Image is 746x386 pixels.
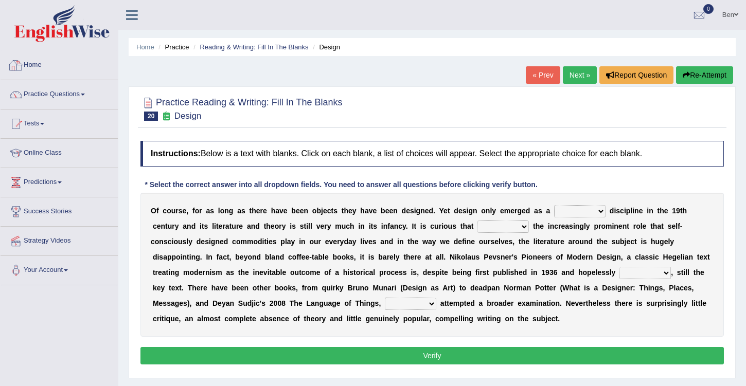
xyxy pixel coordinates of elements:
small: Design [174,111,202,121]
b: s [210,207,214,215]
b: n [224,207,229,215]
b: e [271,222,275,230]
b: f [192,207,195,215]
b: r [175,207,178,215]
b: n [301,237,306,246]
b: e [643,222,647,230]
b: t [165,222,168,230]
b: s [668,222,672,230]
b: s [372,237,377,246]
b: i [369,222,371,230]
b: o [275,222,279,230]
b: e [368,237,372,246]
small: Exam occurring question [161,112,171,121]
b: c [153,222,157,230]
b: n [486,207,490,215]
b: a [365,207,369,215]
b: i [299,237,301,246]
b: i [362,237,364,246]
button: Verify [140,347,724,364]
b: r [260,207,263,215]
b: f [156,207,159,215]
b: a [657,222,661,230]
b: o [309,237,314,246]
b: y [282,222,286,230]
b: s [273,237,277,246]
a: Reading & Writing: Fill In The Blanks [200,43,308,51]
b: o [312,207,317,215]
b: d [389,237,394,246]
b: l [310,222,312,230]
b: e [500,207,504,215]
a: Practice Questions [1,80,118,106]
b: d [255,222,260,230]
b: h [266,222,271,230]
b: l [490,207,492,215]
b: n [304,207,309,215]
b: n [383,222,388,230]
b: s [179,207,183,215]
b: i [612,222,614,230]
b: l [676,222,678,230]
b: g [211,237,216,246]
b: e [220,237,224,246]
b: e [269,237,273,246]
b: e [372,207,377,215]
b: t [304,222,307,230]
b: e [348,207,352,215]
h2: Practice Reading & Writing: Fill In The Blanks [140,95,343,121]
b: b [291,207,296,215]
b: u [232,222,236,230]
b: t [342,207,344,215]
b: s [569,222,573,230]
b: l [218,207,220,215]
b: c [327,207,331,215]
b: n [360,222,365,230]
b: o [155,237,159,246]
a: Online Class [1,139,118,164]
b: l [308,222,310,230]
b: t [680,207,683,215]
b: n [251,222,256,230]
b: e [561,222,565,230]
b: v [279,207,283,215]
b: e [157,222,161,230]
b: s [452,222,456,230]
b: i [624,207,626,215]
b: i [290,222,292,230]
b: n [187,222,191,230]
b: t [471,222,474,230]
b: t [414,222,416,230]
b: m [606,222,612,230]
b: c [232,237,236,246]
b: . [406,222,408,230]
b: r [199,207,202,215]
b: v [329,237,333,246]
b: d [258,237,262,246]
b: h [660,207,664,215]
b: a [565,222,569,230]
b: a [247,222,251,230]
b: d [454,207,458,215]
b: p [280,237,285,246]
b: i [172,237,174,246]
b: e [664,207,668,215]
b: t [661,222,664,230]
a: Home [136,43,154,51]
b: a [546,207,550,215]
b: i [420,222,422,230]
a: Next » [563,66,597,84]
b: n [634,207,639,215]
b: e [540,222,544,230]
b: u [342,222,346,230]
b: y [352,207,357,215]
b: e [385,207,389,215]
b: t [533,222,536,230]
b: c [398,222,402,230]
b: d [197,237,201,246]
b: i [306,222,308,230]
b: h [653,222,658,230]
button: Re-Attempt [676,66,733,84]
b: n [623,222,627,230]
b: o [236,237,241,246]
